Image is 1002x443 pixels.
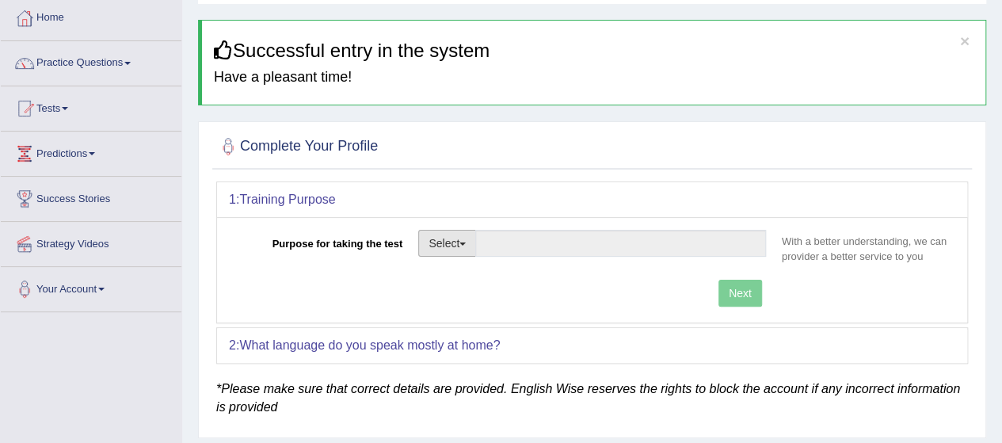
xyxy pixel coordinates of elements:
[216,382,960,414] em: *Please make sure that correct details are provided. English Wise reserves the rights to block th...
[960,32,970,49] button: ×
[418,230,476,257] button: Select
[239,338,500,352] b: What language do you speak mostly at home?
[1,132,181,171] a: Predictions
[1,177,181,216] a: Success Stories
[217,328,967,363] div: 2:
[1,267,181,307] a: Your Account
[1,86,181,126] a: Tests
[239,193,335,206] b: Training Purpose
[1,41,181,81] a: Practice Questions
[229,230,410,251] label: Purpose for taking the test
[774,234,955,264] p: With a better understanding, we can provider a better service to you
[217,182,967,217] div: 1:
[216,135,378,158] h2: Complete Your Profile
[214,70,973,86] h4: Have a pleasant time!
[1,222,181,262] a: Strategy Videos
[214,40,973,61] h3: Successful entry in the system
